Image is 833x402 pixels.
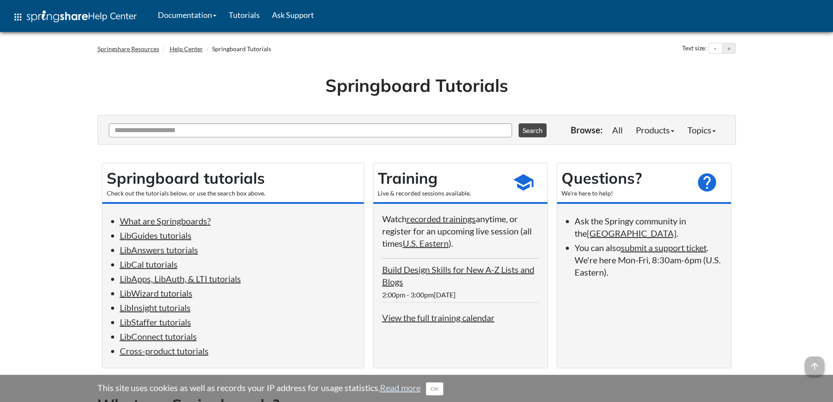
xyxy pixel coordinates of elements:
[709,43,722,54] button: Decrease text size
[266,4,320,26] a: Ask Support
[204,45,271,53] li: Springboard Tutorials
[152,4,223,26] a: Documentation
[382,264,534,287] a: Build Design Skills for New A-Z Lists and Blogs
[382,290,456,299] span: 2:00pm - 3:00pm[DATE]
[120,317,191,327] a: LibStaffer tutorials
[120,302,191,313] a: LibInsight tutorials
[407,213,476,224] a: recorded trainings
[629,121,681,139] a: Products
[561,189,687,198] div: We're here to help!
[606,121,629,139] a: All
[107,168,359,189] h2: Springboard tutorials
[696,171,718,193] span: help
[7,4,143,30] a: apps Help Center
[722,43,735,54] button: Increase text size
[107,189,359,198] div: Check out the tutorials below, or use the search box above.
[378,189,504,198] div: Live & recorded sessions available.
[382,312,495,323] a: View the full training calendar
[680,43,708,54] div: Text size:
[104,73,729,98] h1: Springboard Tutorials
[120,288,192,298] a: LibWizard tutorials
[88,10,137,21] span: Help Center
[98,45,159,52] a: Springshare Resources
[621,242,707,253] a: submit a support ticket
[512,171,534,193] span: school
[223,4,266,26] a: Tutorials
[89,381,745,395] div: This site uses cookies as well as records your IP address for usage statistics.
[120,216,211,226] a: What are Springboards?
[378,168,504,189] h2: Training
[561,168,687,189] h2: Questions?
[120,331,197,342] a: LibConnect tutorials
[519,123,547,137] button: Search
[571,124,603,136] p: Browse:
[13,12,23,22] span: apps
[681,121,722,139] a: Topics
[120,346,209,356] a: Cross-product tutorials
[120,273,241,284] a: LibApps, LibAuth, & LTI tutorials
[403,238,449,248] a: U.S. Eastern
[170,45,203,52] a: Help Center
[27,10,88,22] img: Springshare
[120,259,178,269] a: LibCal tutorials
[120,230,192,241] a: LibGuides tutorials
[120,245,198,255] a: LibAnswers tutorials
[382,213,539,249] p: Watch anytime, or register for an upcoming live session (all times ).
[805,357,824,368] a: arrow_upward
[587,228,676,238] a: [GEOGRAPHIC_DATA]
[575,241,722,278] li: You can also . We're here Mon-Fri, 8:30am-6pm (U.S. Eastern).
[575,215,722,239] li: Ask the Springy community in the .
[805,357,824,376] span: arrow_upward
